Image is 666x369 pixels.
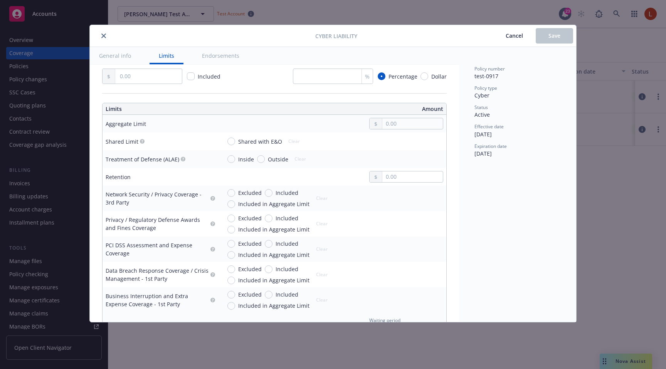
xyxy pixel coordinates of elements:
[420,72,428,80] input: Dollar
[257,155,265,163] input: Outside
[315,32,357,40] span: Cyber Liability
[493,28,536,44] button: Cancel
[276,265,298,273] span: Included
[276,189,298,197] span: Included
[238,240,262,248] span: Excluded
[268,155,288,163] span: Outside
[474,143,507,149] span: Expiration date
[193,47,249,64] button: Endorsements
[382,171,443,182] input: 0.00
[265,291,272,299] input: Included
[474,72,498,80] span: test-0917
[227,240,235,248] input: Excluded
[227,200,235,208] input: Included in Aggregate Limit
[227,189,235,197] input: Excluded
[474,111,490,118] span: Active
[265,240,272,248] input: Included
[278,103,446,115] th: Amount
[106,155,179,163] div: Treatment of Defense (ALAE)
[106,267,209,283] div: Data Breach Response Coverage / Crisis Management - 1st Party
[227,291,235,299] input: Excluded
[227,322,235,330] input: Hours
[238,265,262,273] span: Excluded
[238,200,309,208] span: Included in Aggregate Limit
[227,215,235,222] input: Excluded
[238,225,309,233] span: Included in Aggregate Limit
[103,103,240,115] th: Limits
[227,155,235,163] input: Inside
[265,189,272,197] input: Included
[106,241,209,257] div: PCI DSS Assessment and Expense Coverage
[150,47,183,64] button: Limits
[474,85,497,91] span: Policy type
[238,214,262,222] span: Excluded
[99,31,108,40] button: close
[548,32,560,39] span: Save
[227,302,235,310] input: Included in Aggregate Limit
[474,123,504,130] span: Effective date
[474,92,489,99] span: Cyber
[388,72,417,81] span: Percentage
[198,73,220,80] span: Included
[378,72,385,80] input: Percentage
[265,265,272,273] input: Included
[227,226,235,233] input: Included in Aggregate Limit
[267,322,280,330] span: Days
[106,216,209,232] div: Privacy / Regulatory Defense Awards and Fines Coverage
[382,118,443,129] input: 0.00
[106,292,209,308] div: Business Interruption and Extra Expense Coverage - 1st Party
[257,322,264,330] input: Days
[276,240,298,248] span: Included
[90,47,140,64] button: General info
[276,290,298,299] span: Included
[474,65,505,72] span: Policy number
[227,251,235,259] input: Included in Aggregate Limit
[115,69,182,84] input: 0.00
[365,72,370,81] span: %
[369,317,400,324] span: Waiting period
[238,302,309,310] span: Included in Aggregate Limit
[238,189,262,197] span: Excluded
[276,214,298,222] span: Included
[474,104,488,111] span: Status
[227,138,235,145] input: Shared with E&O
[265,215,272,222] input: Included
[536,28,573,44] button: Save
[238,155,254,163] span: Inside
[431,72,447,81] span: Dollar
[474,131,492,138] span: [DATE]
[106,173,131,181] div: Retention
[106,120,146,128] div: Aggregate Limit
[238,290,262,299] span: Excluded
[106,138,138,146] div: Shared Limit
[227,265,235,273] input: Excluded
[238,251,309,259] span: Included in Aggregate Limit
[238,138,282,146] span: Shared with E&O
[506,32,523,39] span: Cancel
[106,190,209,206] div: Network Security / Privacy Coverage - 3rd Party
[474,150,492,157] span: [DATE]
[227,277,235,284] input: Included in Aggregate Limit
[238,276,309,284] span: Included in Aggregate Limit
[238,322,254,330] span: Hours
